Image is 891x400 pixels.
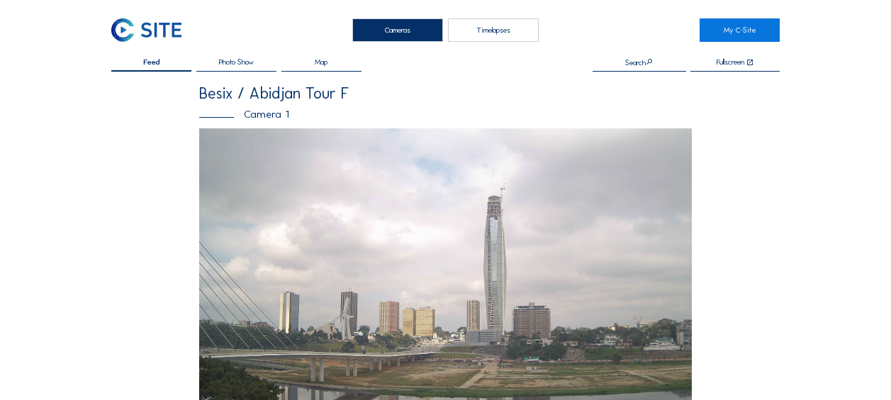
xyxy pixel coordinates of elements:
[717,58,744,67] div: Fullscreen
[199,109,692,119] div: Camera 1
[700,18,780,42] a: My C-Site
[219,58,254,66] span: Photo Show
[111,18,191,42] a: C-SITE Logo
[199,86,692,101] div: Besix / Abidjan Tour F
[315,58,327,66] span: Map
[448,18,539,42] div: Timelapses
[143,58,160,66] span: Feed
[352,18,443,42] div: Cameras
[111,18,181,42] img: C-SITE Logo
